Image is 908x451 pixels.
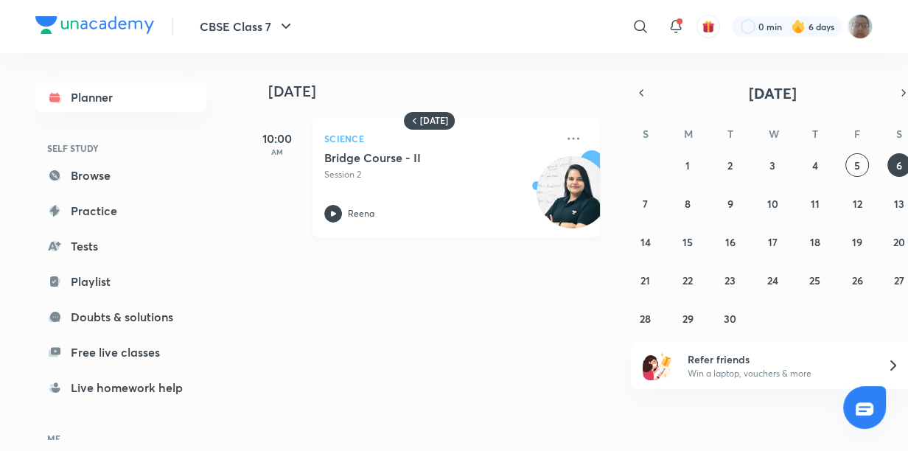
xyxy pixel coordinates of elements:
[35,426,206,451] h6: ME
[854,158,860,172] abbr: September 5, 2025
[640,235,651,249] abbr: September 14, 2025
[810,197,819,211] abbr: September 11, 2025
[696,15,720,38] button: avatar
[35,267,206,296] a: Playlist
[420,115,448,127] h6: [DATE]
[684,127,693,141] abbr: Monday
[845,153,869,177] button: September 5, 2025
[348,207,374,220] p: Reena
[248,130,307,147] h5: 10:00
[803,230,826,254] button: September 18, 2025
[676,307,699,330] button: September 29, 2025
[896,127,902,141] abbr: Saturday
[702,20,715,33] img: avatar
[652,83,893,103] button: [DATE]
[688,352,869,367] h6: Refer friends
[676,268,699,292] button: September 22, 2025
[749,83,797,103] span: [DATE]
[811,158,817,172] abbr: September 4, 2025
[727,158,733,172] abbr: September 2, 2025
[643,127,649,141] abbr: Sunday
[896,158,902,172] abbr: September 6, 2025
[191,12,304,41] button: CBSE Class 7
[724,273,736,287] abbr: September 23, 2025
[324,168,556,181] p: Session 2
[848,14,873,39] img: Vinayak Mishra
[634,192,657,215] button: September 7, 2025
[766,197,778,211] abbr: September 10, 2025
[845,192,869,215] button: September 12, 2025
[724,312,736,326] abbr: September 30, 2025
[852,197,862,211] abbr: September 12, 2025
[727,197,733,211] abbr: September 9, 2025
[809,235,820,249] abbr: September 18, 2025
[894,273,904,287] abbr: September 27, 2025
[791,19,806,34] img: streak
[803,268,826,292] button: September 25, 2025
[643,351,672,380] img: referral
[769,158,775,172] abbr: September 3, 2025
[35,16,154,38] a: Company Logo
[803,192,826,215] button: September 11, 2025
[688,367,869,380] p: Win a laptop, vouchers & more
[640,273,650,287] abbr: September 21, 2025
[676,153,699,177] button: September 1, 2025
[893,235,905,249] abbr: September 20, 2025
[268,83,615,100] h4: [DATE]
[852,235,862,249] abbr: September 19, 2025
[248,147,307,156] p: AM
[35,161,206,190] a: Browse
[35,136,206,161] h6: SELF STUDY
[769,127,779,141] abbr: Wednesday
[35,373,206,402] a: Live homework help
[809,273,820,287] abbr: September 25, 2025
[845,230,869,254] button: September 19, 2025
[761,268,784,292] button: September 24, 2025
[324,130,556,147] p: Science
[761,153,784,177] button: September 3, 2025
[851,273,862,287] abbr: September 26, 2025
[719,153,742,177] button: September 2, 2025
[643,197,648,211] abbr: September 7, 2025
[682,235,693,249] abbr: September 15, 2025
[35,231,206,261] a: Tests
[685,158,690,172] abbr: September 1, 2025
[35,338,206,367] a: Free live classes
[894,197,904,211] abbr: September 13, 2025
[35,196,206,225] a: Practice
[761,192,784,215] button: September 10, 2025
[676,230,699,254] button: September 15, 2025
[766,273,778,287] abbr: September 24, 2025
[719,192,742,215] button: September 9, 2025
[682,312,694,326] abbr: September 29, 2025
[35,302,206,332] a: Doubts & solutions
[685,197,691,211] abbr: September 8, 2025
[854,127,860,141] abbr: Friday
[719,307,742,330] button: September 30, 2025
[640,312,651,326] abbr: September 28, 2025
[35,83,206,112] a: Planner
[811,127,817,141] abbr: Thursday
[719,230,742,254] button: September 16, 2025
[676,192,699,215] button: September 8, 2025
[35,16,154,34] img: Company Logo
[634,307,657,330] button: September 28, 2025
[634,230,657,254] button: September 14, 2025
[682,273,693,287] abbr: September 22, 2025
[725,235,736,249] abbr: September 16, 2025
[845,268,869,292] button: September 26, 2025
[803,153,826,177] button: September 4, 2025
[727,127,733,141] abbr: Tuesday
[324,150,508,165] h5: Bridge Course - II
[761,230,784,254] button: September 17, 2025
[767,235,777,249] abbr: September 17, 2025
[634,268,657,292] button: September 21, 2025
[719,268,742,292] button: September 23, 2025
